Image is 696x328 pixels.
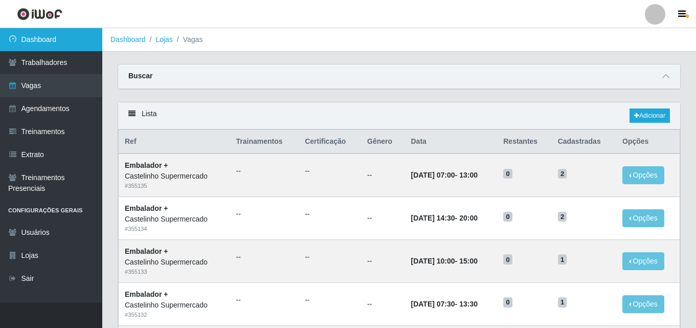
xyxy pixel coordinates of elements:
div: # 355135 [125,182,224,190]
th: Gênero [361,130,405,154]
div: Castelinho Supermercado [125,214,224,225]
div: # 355133 [125,268,224,276]
div: Castelinho Supermercado [125,171,224,182]
strong: Embalador + [125,290,168,298]
time: 20:00 [459,214,478,222]
th: Data [405,130,497,154]
strong: - [411,257,477,265]
time: 15:00 [459,257,478,265]
div: # 355132 [125,311,224,319]
strong: - [411,171,477,179]
strong: - [411,214,477,222]
ul: -- [236,252,293,263]
nav: breadcrumb [102,28,696,52]
button: Opções [622,295,664,313]
time: [DATE] 07:30 [411,300,455,308]
ul: -- [305,295,355,305]
button: Opções [622,252,664,270]
th: Certificação [299,130,361,154]
span: 2 [558,169,567,179]
ul: -- [305,166,355,177]
ul: -- [305,252,355,263]
time: [DATE] 14:30 [411,214,455,222]
div: Lista [118,102,680,129]
th: Ref [119,130,230,154]
strong: - [411,300,477,308]
li: Vagas [173,34,203,45]
td: -- [361,154,405,196]
button: Opções [622,166,664,184]
img: CoreUI Logo [17,8,62,20]
td: -- [361,239,405,282]
span: 1 [558,254,567,265]
span: 0 [503,169,512,179]
span: 0 [503,254,512,265]
span: 2 [558,212,567,222]
a: Lojas [155,35,172,43]
button: Opções [622,209,664,227]
span: 1 [558,297,567,308]
th: Restantes [497,130,551,154]
ul: -- [305,209,355,220]
th: Trainamentos [230,130,299,154]
time: 13:30 [459,300,478,308]
ul: -- [236,295,293,305]
span: 0 [503,212,512,222]
a: Dashboard [110,35,146,43]
div: Castelinho Supermercado [125,300,224,311]
span: 0 [503,297,512,308]
a: Adicionar [630,108,670,123]
strong: Embalador + [125,247,168,255]
th: Opções [616,130,680,154]
time: [DATE] 07:00 [411,171,455,179]
time: [DATE] 10:00 [411,257,455,265]
ul: -- [236,166,293,177]
strong: Embalador + [125,161,168,169]
th: Cadastradas [552,130,616,154]
ul: -- [236,209,293,220]
time: 13:00 [459,171,478,179]
td: -- [361,197,405,240]
strong: Buscar [128,72,152,80]
div: Castelinho Supermercado [125,257,224,268]
td: -- [361,282,405,325]
div: # 355134 [125,225,224,233]
strong: Embalador + [125,204,168,212]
